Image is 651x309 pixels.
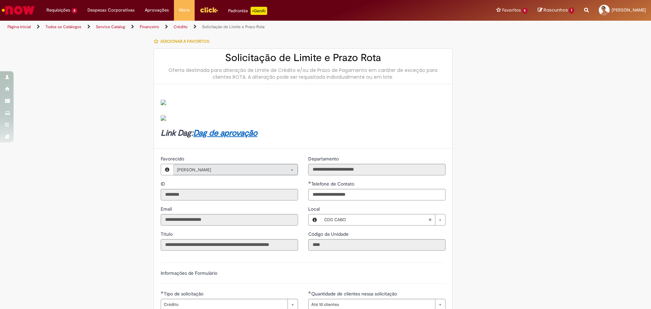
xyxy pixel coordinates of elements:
[161,270,217,276] label: Informações de Formulário
[308,189,446,200] input: Telefone de Contato
[161,128,257,138] strong: Link Dag:
[179,7,190,14] span: More
[308,155,340,162] label: Somente leitura - Departamento
[324,214,428,225] span: CDD CABO
[161,115,166,121] img: sys_attachment.do
[161,181,166,187] span: Somente leitura - ID
[161,164,173,175] button: Favorecido, Visualizar este registro Alrino Alves Da Silva Junior
[161,100,166,105] img: sys_attachment.do
[308,239,446,251] input: Código da Unidade
[538,7,574,14] a: Rascunhos
[7,24,31,30] a: Página inicial
[612,7,646,13] span: [PERSON_NAME]
[308,181,311,184] span: Obrigatório Preenchido
[87,7,135,14] span: Despesas Corporativas
[145,7,169,14] span: Aprovações
[174,24,188,30] a: Crédito
[251,7,267,15] p: +GenAi
[425,214,435,225] abbr: Limpar campo Local
[569,7,574,14] span: 1
[164,291,205,297] span: Tipo de solicitação
[1,3,36,17] img: ServiceNow
[502,7,521,14] span: Favoritos
[161,52,446,63] h2: Solicitação de Limite e Prazo Rota
[154,34,213,49] button: Adicionar a Favoritos
[161,67,446,80] div: Oferta destinada para alteração de Limite de Crédito e/ou de Prazo de Pagamento em caráter de exc...
[46,7,70,14] span: Requisições
[522,8,528,14] span: 5
[200,5,218,15] img: click_logo_yellow_360x200.png
[160,39,209,44] span: Adicionar a Favoritos
[177,165,280,175] span: [PERSON_NAME]
[140,24,159,30] a: Financeiro
[308,231,350,237] label: Somente leitura - Código da Unidade
[309,214,321,225] button: Local, Visualizar este registro CDD CABO
[161,189,298,200] input: ID
[161,206,173,212] span: Somente leitura - Email
[308,206,321,212] span: Local
[96,24,125,30] a: Service Catalog
[161,214,298,226] input: Email
[308,291,311,294] span: Obrigatório Preenchido
[544,7,568,13] span: Rascunhos
[5,21,429,33] ul: Trilhas de página
[161,180,166,187] label: Somente leitura - ID
[321,214,445,225] a: CDD CABOLimpar campo Local
[193,128,257,138] a: Dag de aprovação
[72,8,77,14] span: 8
[161,291,164,294] span: Obrigatório Preenchido
[161,156,185,162] span: Somente leitura - Favorecido
[45,24,81,30] a: Todos os Catálogos
[311,181,356,187] span: Telefone de Contato
[308,164,446,175] input: Departamento
[161,231,174,237] label: Somente leitura - Título
[308,156,340,162] span: Somente leitura - Departamento
[228,7,267,15] div: Padroniza
[202,24,264,30] a: Solicitação de Limite e Prazo Rota
[161,206,173,212] label: Somente leitura - Email
[311,291,398,297] span: Quantidade de clientes nessa solicitação
[161,239,298,251] input: Título
[173,164,298,175] a: [PERSON_NAME]Limpar campo Favorecido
